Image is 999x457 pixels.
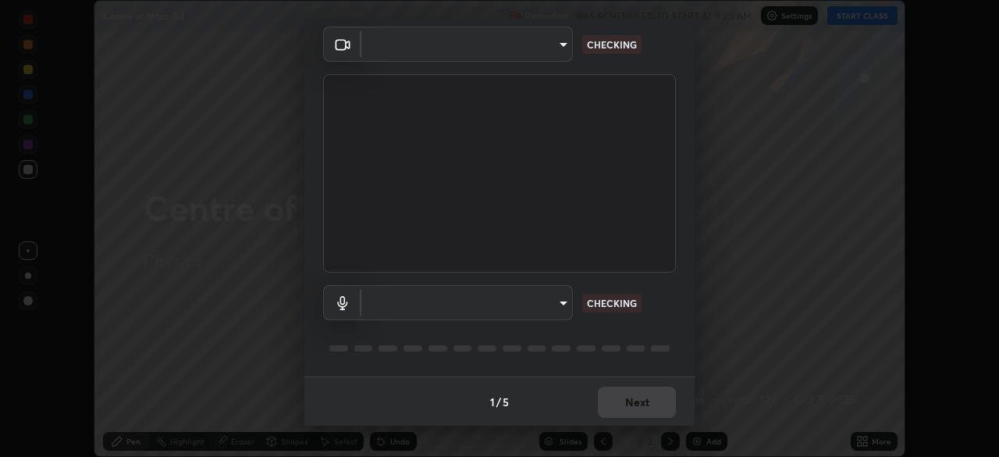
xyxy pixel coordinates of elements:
p: CHECKING [587,37,637,52]
h4: 1 [490,394,495,410]
h4: 5 [503,394,509,410]
div: ​ [361,285,573,320]
h4: / [496,394,501,410]
p: CHECKING [587,296,637,310]
div: ​ [361,27,573,62]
